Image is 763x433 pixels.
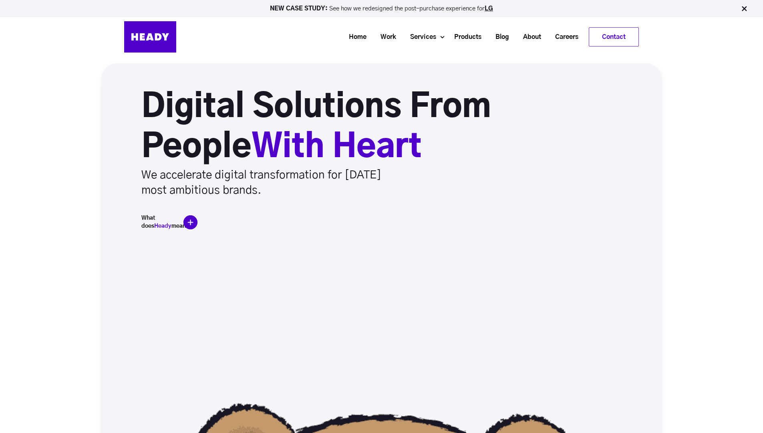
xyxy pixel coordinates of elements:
[545,30,582,45] a: Careers
[485,30,513,45] a: Blog
[154,223,171,229] span: Heady
[740,5,748,13] img: Close Bar
[4,6,759,12] p: See how we redesigned the post-purchase experience for
[513,30,545,45] a: About
[444,30,485,45] a: Products
[252,132,422,164] span: With Heart
[589,28,638,46] a: Contact
[141,168,404,198] p: We accelerate digital transformation for [DATE] most ambitious brands.
[141,87,566,168] h1: Digital Solutions From People
[141,214,181,230] h5: What does mean?
[485,6,493,12] a: LG
[400,30,440,45] a: Services
[370,30,400,45] a: Work
[339,30,370,45] a: Home
[183,215,197,229] img: plus-icon
[270,6,329,12] strong: NEW CASE STUDY:
[124,21,176,53] img: Heady_Logo_Web-01 (1)
[184,27,639,47] div: Navigation Menu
